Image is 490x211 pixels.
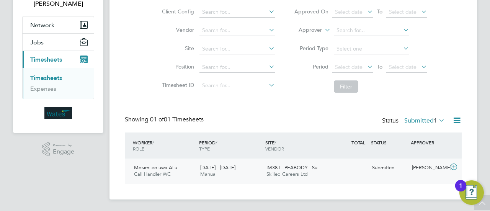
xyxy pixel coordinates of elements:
label: Period [294,63,328,70]
span: TYPE [199,146,210,152]
label: Submitted [404,117,445,124]
span: 1 [434,117,437,124]
span: Skilled Careers Ltd [266,171,308,177]
div: PERIOD [197,136,263,155]
input: Search for... [199,62,275,73]
span: ROLE [133,146,144,152]
span: 01 of [150,116,164,123]
label: Position [160,63,194,70]
div: Timesheets [23,68,94,99]
a: Expenses [30,85,56,92]
span: IM38J - PEABODY - Su… [266,164,322,171]
div: SITE [263,136,330,155]
input: Search for... [199,80,275,91]
span: Jobs [30,39,44,46]
div: 1 [459,186,462,196]
span: TOTAL [351,139,365,146]
span: To [375,62,385,72]
span: / [216,139,217,146]
input: Search for... [199,7,275,18]
a: Powered byEngage [42,142,75,157]
div: Status [382,116,446,126]
span: Select date [389,8,416,15]
span: 01 Timesheets [150,116,204,123]
div: - [329,162,369,174]
div: APPROVER [409,136,449,149]
div: Showing [125,116,205,124]
button: Filter [334,80,358,93]
button: Open Resource Center, 1 new notification [459,180,484,205]
span: Powered by [53,142,74,149]
button: Network [23,16,94,33]
div: STATUS [369,136,409,149]
label: Approver [287,26,322,34]
a: Go to home page [22,107,94,119]
div: [PERSON_NAME] [409,162,449,174]
input: Search for... [199,25,275,36]
div: Submitted [369,162,409,174]
img: wates-logo-retina.png [44,107,72,119]
input: Search for... [334,25,409,36]
input: Search for... [199,44,275,54]
label: Period Type [294,45,328,52]
span: Network [30,21,54,29]
span: Manual [200,171,217,177]
span: Select date [335,64,363,70]
label: Site [160,45,194,52]
button: Jobs [23,34,94,51]
span: To [375,7,385,16]
label: Client Config [160,8,194,15]
span: / [274,139,276,146]
a: Timesheets [30,74,62,82]
span: Mosimileoluwa Aliu [134,164,177,171]
input: Select one [334,44,409,54]
span: [DATE] - [DATE] [200,164,235,171]
span: VENDOR [265,146,284,152]
span: Select date [335,8,363,15]
label: Vendor [160,26,194,33]
span: Select date [389,64,416,70]
span: Timesheets [30,56,62,63]
div: WORKER [131,136,197,155]
span: Call Handler WC [134,171,171,177]
span: / [152,139,154,146]
button: Timesheets [23,51,94,68]
label: Approved On [294,8,328,15]
span: Engage [53,149,74,155]
label: Timesheet ID [160,82,194,88]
